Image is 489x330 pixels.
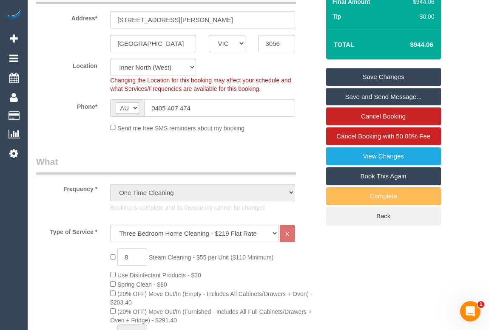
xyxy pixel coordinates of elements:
a: Save Changes [326,68,441,86]
a: View Changes [326,147,441,165]
label: Tip [333,12,341,21]
img: Automaid Logo [5,8,22,20]
span: (20% OFF) Move Out/In (Empty - Includes All Cabinets/Drawers + Oven) - $203.40 [110,291,313,306]
label: Address* [30,11,104,23]
span: Spring Clean - $80 [117,281,167,288]
span: Changing the Location for this booking may affect your schedule and what Services/Frequencies are... [110,77,291,92]
label: Location [30,59,104,70]
h4: $944.06 [384,41,433,48]
span: Cancel Booking with 50.00% Fee [336,133,430,140]
span: Use Disinfectant Products - $30 [117,272,201,279]
a: Cancel Booking with 50.00% Fee [326,127,441,145]
a: Save and Send Message... [326,88,441,106]
a: Cancel Booking [326,107,441,125]
a: Book This Again [326,167,441,185]
div: $0.00 [409,12,434,21]
input: Phone* [144,99,295,117]
span: 1 [478,301,484,308]
a: Back [326,207,441,225]
label: Frequency * [30,182,104,193]
span: Steam Cleaning - $55 per Unit ($110 Minimum) [149,254,273,261]
label: Type of Service * [30,225,104,236]
input: Post Code* [258,35,295,52]
p: Booking is complete and its Frequency cannot be changed [110,203,295,212]
iframe: Intercom live chat [460,301,480,322]
legend: What [36,155,296,175]
strong: Total [334,41,355,48]
label: Phone* [30,99,104,111]
input: Suburb* [110,35,196,52]
span: (20% OFF) Move Out/In (Furnished - Includes All Full Cabinets/Drawers + Oven + Fridge) - $291.40 [110,308,312,324]
span: Send me free SMS reminders about my booking [117,124,244,131]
